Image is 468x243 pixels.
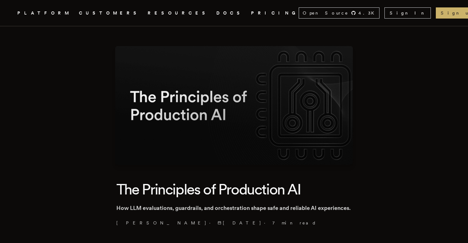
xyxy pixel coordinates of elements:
[216,9,244,17] a: DOCS
[303,10,349,16] span: Open Source
[116,220,352,226] p: · ·
[358,10,378,16] span: 4.3 K
[384,7,431,19] a: Sign In
[79,9,140,17] a: CUSTOMERS
[17,9,71,17] button: PLATFORM
[115,46,353,165] img: Featured image for The Principles of Production AI blog post
[272,220,316,226] span: 7 min read
[148,9,209,17] button: RESOURCES
[251,9,299,17] a: PRICING
[116,180,352,199] h1: The Principles of Production AI
[116,204,352,212] p: How LLM evaluations, guardrails, and orchestration shape safe and reliable AI experiences.
[218,220,262,226] span: [DATE]
[116,220,207,226] a: [PERSON_NAME]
